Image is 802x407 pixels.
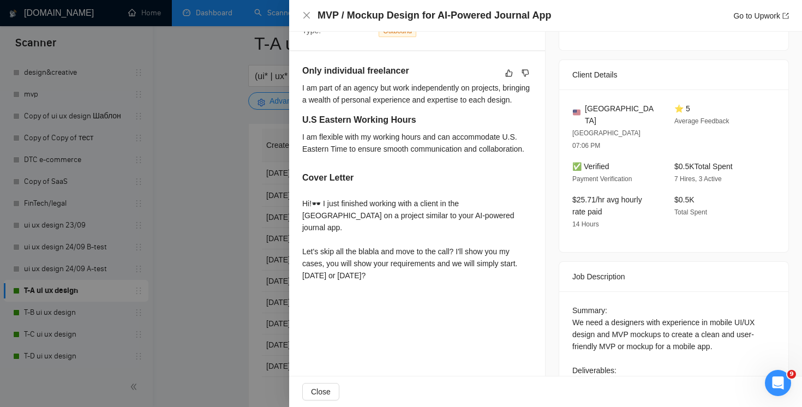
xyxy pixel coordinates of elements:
button: Close [302,383,339,400]
h5: U.S Eastern Working Hours [302,113,498,127]
span: Type: [302,26,321,35]
h5: Cover Letter [302,171,354,184]
div: I am part of an agency but work independently on projects, bringing a wealth of personal experien... [302,82,532,106]
iframe: Intercom live chat [765,370,791,396]
div: Client Details [572,60,775,89]
span: [GEOGRAPHIC_DATA] 07:06 PM [572,129,641,149]
span: Total Spent [674,208,707,216]
span: $0.5K [674,195,695,204]
span: $0.5K Total Spent [674,162,733,171]
span: Close [311,386,331,398]
h5: Only individual freelancer [302,64,498,77]
div: Hi!🕶️ I just finished working with a client in the [GEOGRAPHIC_DATA] on a project similar to your... [302,197,532,282]
span: export [782,13,789,19]
div: Job Description [572,262,775,291]
button: dislike [519,67,532,80]
span: 14 Hours [572,220,599,228]
img: 🇺🇸 [573,109,580,116]
span: [GEOGRAPHIC_DATA] [585,103,657,127]
span: Average Feedback [674,117,729,125]
span: Payment Verification [572,175,632,183]
a: Go to Upworkexport [733,11,789,20]
span: $25.71/hr avg hourly rate paid [572,195,642,216]
div: I am flexible with my working hours and can accommodate U.S. Eastern Time to ensure smooth commun... [302,131,532,155]
span: 9 [787,370,796,379]
button: like [502,67,516,80]
span: 7 Hires, 3 Active [674,175,722,183]
span: ⭐ 5 [674,104,690,113]
span: like [505,69,513,77]
span: ✅ Verified [572,162,609,171]
button: Close [302,11,311,20]
span: close [302,11,311,20]
h4: MVP / Mockup Design for AI-Powered Journal App [318,9,551,22]
span: dislike [522,69,529,77]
